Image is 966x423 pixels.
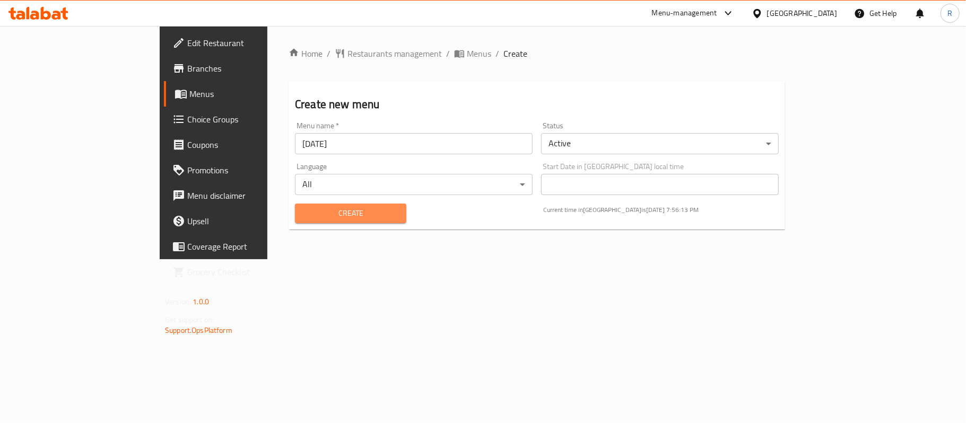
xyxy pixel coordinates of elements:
a: Edit Restaurant [164,30,321,56]
span: Create [503,47,527,60]
li: / [446,47,450,60]
a: Menu disclaimer [164,183,321,208]
span: Edit Restaurant [187,37,312,49]
div: Active [541,133,779,154]
a: Support.OpsPlatform [165,323,232,337]
span: Menus [467,47,491,60]
a: Menus [454,47,491,60]
span: Coupons [187,138,312,151]
a: Coverage Report [164,234,321,259]
li: / [495,47,499,60]
nav: breadcrumb [289,47,785,60]
div: All [295,174,533,195]
a: Promotions [164,157,321,183]
span: Menus [189,87,312,100]
a: Branches [164,56,321,81]
a: Upsell [164,208,321,234]
span: Version: [165,295,191,309]
p: Current time in [GEOGRAPHIC_DATA] is [DATE] 7:56:13 PM [543,205,779,215]
span: Upsell [187,215,312,227]
span: Menu disclaimer [187,189,312,202]
a: Coupons [164,132,321,157]
div: Menu-management [652,7,717,20]
span: R [947,7,952,19]
span: Grocery Checklist [187,266,312,278]
a: Menus [164,81,321,107]
input: Please enter Menu name [295,133,533,154]
span: Branches [187,62,312,75]
span: Promotions [187,164,312,177]
a: Grocery Checklist [164,259,321,285]
li: / [327,47,330,60]
span: Restaurants management [347,47,442,60]
button: Create [295,204,406,223]
span: Choice Groups [187,113,312,126]
h2: Create new menu [295,96,779,112]
a: Restaurants management [335,47,442,60]
a: Choice Groups [164,107,321,132]
span: 1.0.0 [193,295,209,309]
span: Get support on: [165,313,214,327]
span: Create [303,207,398,220]
div: [GEOGRAPHIC_DATA] [767,7,837,19]
span: Coverage Report [187,240,312,253]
